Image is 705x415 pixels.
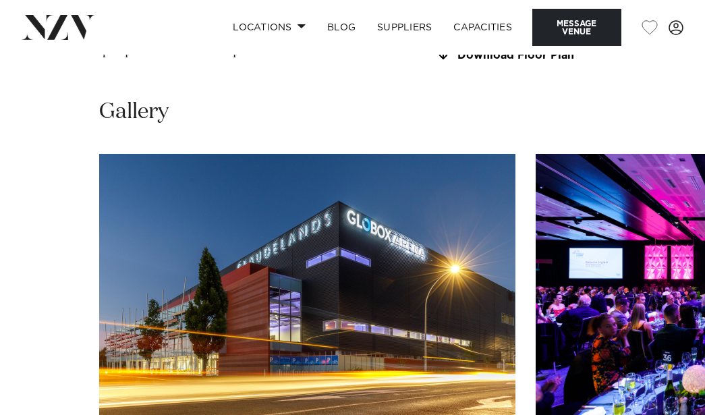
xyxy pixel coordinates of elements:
[435,49,606,61] a: Download Floor Plan
[316,13,366,42] a: BLOG
[222,13,316,42] a: Locations
[443,13,523,42] a: Capacities
[366,13,443,42] a: SUPPLIERS
[99,98,169,127] h2: Gallery
[22,15,95,39] img: nzv-logo.png
[532,9,621,46] button: Message Venue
